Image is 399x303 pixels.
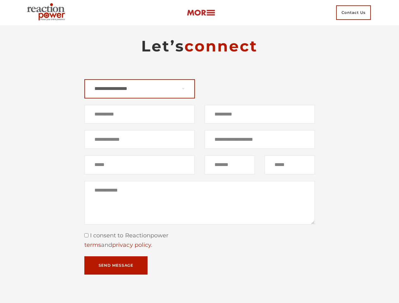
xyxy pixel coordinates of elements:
[88,232,169,239] span: I consent to Reactionpower
[84,37,315,56] h2: Let’s
[84,256,148,275] button: Send Message
[184,37,258,55] span: connect
[99,264,134,267] span: Send Message
[24,1,70,24] img: Executive Branding | Personal Branding Agency
[336,5,371,20] span: Contact Us
[84,241,101,248] a: terms
[84,79,315,275] form: Contact form
[112,241,152,248] a: privacy policy.
[84,241,315,250] div: and
[187,9,215,16] img: more-btn.png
